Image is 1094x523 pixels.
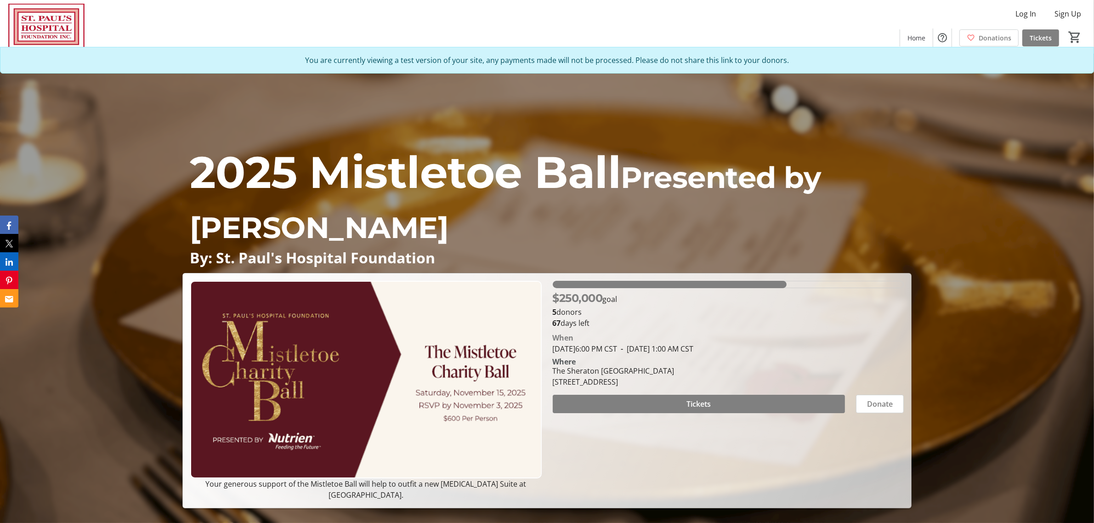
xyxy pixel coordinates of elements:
[553,365,675,376] div: The Sheraton [GEOGRAPHIC_DATA]
[686,398,711,409] span: Tickets
[553,291,603,305] span: $250,000
[1054,8,1081,19] span: Sign Up
[190,250,904,266] p: By: St. Paul's Hospital Foundation
[6,4,87,50] img: St. Paul's Hospital Foundation's Logo
[618,344,627,354] span: -
[1047,6,1088,21] button: Sign Up
[553,318,904,329] p: days left
[1030,33,1052,43] span: Tickets
[553,318,561,328] span: 67
[190,139,904,250] p: Presented by [PERSON_NAME]
[190,145,621,199] span: 2025 Mistletoe Ball
[979,33,1011,43] span: Donations
[618,344,694,354] span: [DATE] 1:00 AM CST
[907,33,925,43] span: Home
[1015,8,1036,19] span: Log In
[1008,6,1043,21] button: Log In
[190,478,542,500] p: Your generous support of the Mistletoe Ball will help to outfit a new [MEDICAL_DATA] Suite at [GE...
[553,307,557,317] b: 5
[856,395,904,413] button: Donate
[959,29,1019,46] a: Donations
[553,395,845,413] button: Tickets
[553,307,904,318] p: donors
[553,281,904,288] div: 66.616084% of fundraising goal reached
[553,358,576,365] div: Where
[1066,29,1083,45] button: Cart
[553,332,574,343] div: When
[553,344,618,354] span: [DATE] 6:00 PM CST
[190,281,542,478] img: Campaign CTA Media Photo
[553,290,618,307] p: goal
[1022,29,1059,46] a: Tickets
[900,29,933,46] a: Home
[933,28,952,47] button: Help
[553,376,675,387] div: [STREET_ADDRESS]
[867,398,893,409] span: Donate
